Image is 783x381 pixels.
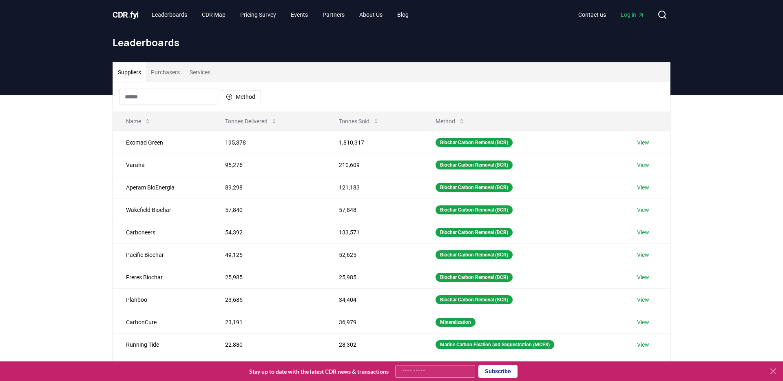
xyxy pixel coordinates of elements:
div: Biochar Carbon Removal (BCR) [436,228,513,237]
button: Services [185,62,215,82]
a: View [637,251,649,259]
button: Suppliers [113,62,146,82]
td: 34,404 [326,288,422,311]
td: 49,125 [212,243,326,266]
td: Varaha [113,154,212,176]
td: Pacific Biochar [113,243,212,266]
td: 133,571 [326,221,422,243]
button: Name [119,113,157,129]
button: Purchasers [146,62,185,82]
td: Planboo [113,288,212,311]
div: Biochar Carbon Removal (BCR) [436,183,513,192]
td: Aperam BioEnergia [113,176,212,198]
a: View [637,341,649,349]
td: 25,985 [326,266,422,288]
td: Exomad Green [113,131,212,154]
td: 52,625 [326,243,422,266]
td: 25,985 [212,266,326,288]
a: Pricing Survey [234,7,283,22]
button: Tonnes Delivered [219,113,284,129]
a: View [637,183,649,192]
td: 89,298 [212,176,326,198]
div: Biochar Carbon Removal (BCR) [436,138,513,147]
td: 57,840 [212,198,326,221]
span: CDR fyi [113,10,139,20]
td: Wakefield Biochar [113,198,212,221]
span: Log in [621,11,644,19]
a: Log in [614,7,651,22]
a: Leaderboards [145,7,194,22]
td: 57,848 [326,198,422,221]
a: CDR.fyi [113,9,139,20]
div: Biochar Carbon Removal (BCR) [436,205,513,214]
div: Biochar Carbon Removal (BCR) [436,160,513,169]
td: 95,276 [212,154,326,176]
nav: Main [572,7,651,22]
div: Biochar Carbon Removal (BCR) [436,295,513,304]
a: Partners [316,7,351,22]
td: 28,302 [326,333,422,356]
button: Tonnes Sold [332,113,386,129]
span: . [128,10,130,20]
td: Running Tide [113,333,212,356]
td: 23,685 [212,288,326,311]
td: 22,880 [212,333,326,356]
a: View [637,161,649,169]
div: Mineralization [436,318,476,327]
a: View [637,318,649,326]
td: CarbonCure [113,311,212,333]
h1: Leaderboards [113,36,670,49]
a: CDR Map [195,7,232,22]
td: 121,183 [326,176,422,198]
button: Method [221,90,261,103]
td: Freres Biochar [113,266,212,288]
a: View [637,206,649,214]
td: 54,392 [212,221,326,243]
button: Method [429,113,471,129]
a: Contact us [572,7,613,22]
a: View [637,296,649,304]
div: Marine Carbon Fixation and Sequestration (MCFS) [436,340,554,349]
a: About Us [353,7,389,22]
td: 23,191 [212,311,326,333]
td: Carboneers [113,221,212,243]
a: View [637,273,649,281]
td: 36,979 [326,311,422,333]
a: Events [284,7,314,22]
a: View [637,138,649,147]
td: 210,609 [326,154,422,176]
td: 1,810,317 [326,131,422,154]
a: Blog [391,7,415,22]
div: Biochar Carbon Removal (BCR) [436,273,513,282]
a: View [637,228,649,236]
div: Biochar Carbon Removal (BCR) [436,250,513,259]
nav: Main [145,7,415,22]
td: 195,378 [212,131,326,154]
